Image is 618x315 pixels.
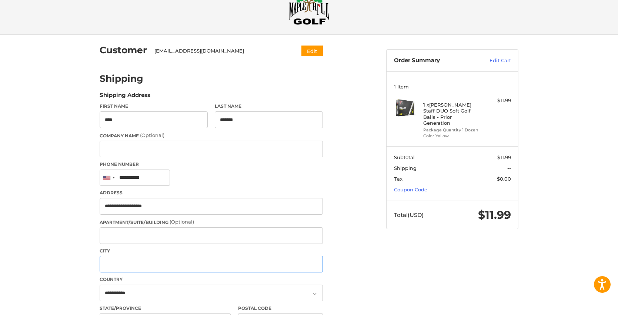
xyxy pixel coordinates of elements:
label: Company Name [100,132,323,139]
li: Package Quantity 1 Dozen [423,127,480,133]
a: Edit Cart [474,57,511,64]
h2: Shipping [100,73,143,84]
span: $11.99 [497,154,511,160]
label: Postal Code [238,305,323,312]
span: Shipping [394,165,417,171]
label: State/Province [100,305,231,312]
a: Coupon Code [394,187,427,192]
label: First Name [100,103,208,110]
small: (Optional) [140,132,164,138]
h4: 1 x [PERSON_NAME] Staff DUO Soft Golf Balls - Prior Generation [423,102,480,126]
span: Total (USD) [394,211,424,218]
h3: 1 Item [394,84,511,90]
h2: Customer [100,44,147,56]
span: -- [507,165,511,171]
label: Address [100,190,323,196]
div: United States: +1 [100,170,117,186]
small: (Optional) [170,219,194,225]
label: Apartment/Suite/Building [100,218,323,226]
h3: Order Summary [394,57,474,64]
label: Phone Number [100,161,323,168]
span: Tax [394,176,402,182]
span: $0.00 [497,176,511,182]
label: Country [100,276,323,283]
span: $11.99 [478,208,511,222]
div: [EMAIL_ADDRESS][DOMAIN_NAME] [154,47,287,55]
span: Subtotal [394,154,415,160]
iframe: Google Customer Reviews [557,295,618,315]
label: City [100,248,323,254]
button: Edit [301,46,323,56]
legend: Shipping Address [100,91,150,103]
li: Color Yellow [423,133,480,139]
div: $11.99 [482,97,511,104]
label: Last Name [215,103,323,110]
